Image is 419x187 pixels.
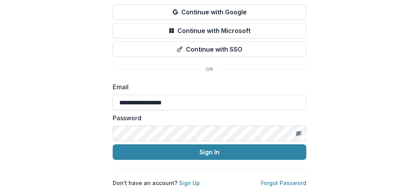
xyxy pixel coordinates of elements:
[113,113,302,123] label: Password
[113,42,306,57] button: Continue with SSO
[113,179,200,187] p: Don't have an account?
[292,127,305,140] button: Toggle password visibility
[179,180,200,186] a: Sign Up
[113,23,306,38] button: Continue with Microsoft
[113,82,302,92] label: Email
[261,180,306,186] a: Forgot Password
[113,4,306,20] button: Continue with Google
[113,144,306,160] button: Sign In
